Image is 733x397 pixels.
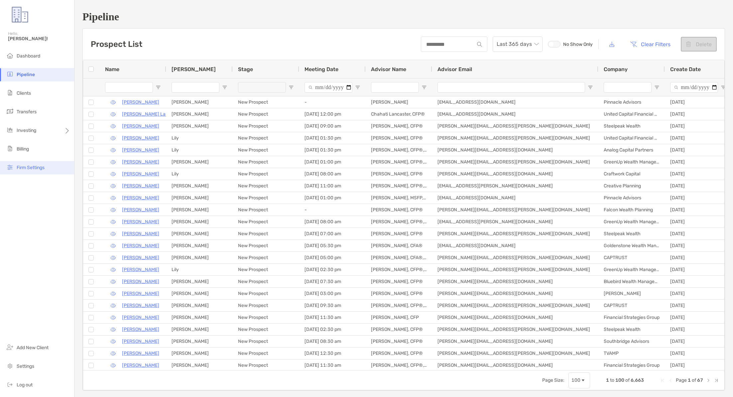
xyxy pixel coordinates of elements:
div: [PERSON_NAME] [166,312,233,323]
div: [PERSON_NAME], CFP®, CIMA®, ChFC®, CAP®, MSFS [366,359,432,371]
input: Advisor Name Filter Input [371,82,419,93]
div: [DATE] [665,276,731,287]
img: input icon [477,42,482,47]
p: [PERSON_NAME] [122,349,159,357]
div: [PERSON_NAME], CFP® [366,276,432,287]
div: [DATE] 01:30 pm [299,144,366,156]
span: [PERSON_NAME] [172,66,216,72]
div: [DATE] [665,288,731,299]
p: [PERSON_NAME] [122,277,159,286]
div: Pinnacle Advisors [598,192,665,204]
div: [PERSON_NAME][EMAIL_ADDRESS][DOMAIN_NAME] [432,144,598,156]
p: [PERSON_NAME] [122,313,159,322]
a: [PERSON_NAME] [122,206,159,214]
div: Steelpeak Wealth [598,228,665,240]
div: [PERSON_NAME], CFP [366,312,432,323]
input: Name Filter Input [105,82,153,93]
div: Lily [166,144,233,156]
a: [PERSON_NAME] [122,182,159,190]
span: of [625,377,630,383]
div: Goldenstone Wealth Management [598,240,665,251]
a: [PERSON_NAME] [122,146,159,154]
div: New Prospect [233,228,299,240]
div: Analog Capital Partners [598,144,665,156]
div: [DATE] 08:30 am [299,336,366,347]
div: New Prospect [233,240,299,251]
div: New Prospect [233,156,299,168]
div: Next Page [706,378,711,383]
div: [DATE] 12:00 pm [299,108,366,120]
p: [PERSON_NAME] [122,325,159,334]
img: firm-settings icon [6,163,14,171]
span: Firm Settings [17,165,45,170]
div: [PERSON_NAME], CFA® [366,240,432,251]
input: Company Filter Input [604,82,652,93]
div: Bluebird Wealth Management [598,276,665,287]
div: [EMAIL_ADDRESS][DOMAIN_NAME] [432,240,598,251]
a: [PERSON_NAME] [122,337,159,346]
div: [PERSON_NAME][EMAIL_ADDRESS][PERSON_NAME][DOMAIN_NAME] [432,228,598,240]
span: Create Date [670,66,701,72]
div: [PERSON_NAME], CFP® [366,120,432,132]
div: First Page [660,378,665,383]
div: Craftwork Capital [598,168,665,180]
div: New Prospect [233,204,299,216]
div: [PERSON_NAME] [366,96,432,108]
a: [PERSON_NAME] [122,230,159,238]
input: Advisor Email Filter Input [437,82,585,93]
div: [DATE] [665,144,731,156]
div: [DATE] 01:00 pm [299,192,366,204]
button: Open Filter Menu [588,85,593,90]
span: Settings [17,363,34,369]
span: 1 [688,377,691,383]
div: New Prospect [233,276,299,287]
div: [PERSON_NAME] [166,108,233,120]
a: [PERSON_NAME] [122,98,159,106]
img: logout icon [6,380,14,388]
div: [PERSON_NAME] [166,252,233,263]
div: [PERSON_NAME][EMAIL_ADDRESS][PERSON_NAME][DOMAIN_NAME] [432,156,598,168]
button: Open Filter Menu [422,85,427,90]
a: [PERSON_NAME] [122,265,159,274]
div: New Prospect [233,144,299,156]
div: [DATE] 05:30 pm [299,240,366,251]
span: Pipeline [17,72,35,77]
div: [DATE] 11:30 am [299,312,366,323]
img: transfers icon [6,107,14,115]
div: [PERSON_NAME][EMAIL_ADDRESS][DOMAIN_NAME] [432,276,598,287]
div: New Prospect [233,300,299,311]
div: Page Size [568,372,590,388]
div: [DATE] 07:30 am [299,276,366,287]
button: Open Filter Menu [222,85,227,90]
div: Steelpeak Wealth [598,324,665,335]
a: [PERSON_NAME] [122,194,159,202]
div: New Prospect [233,120,299,132]
div: New Prospect [233,252,299,263]
div: [PERSON_NAME] [166,336,233,347]
div: New Prospect [233,288,299,299]
div: [PERSON_NAME], CFP® [366,347,432,359]
div: [PERSON_NAME] [166,276,233,287]
span: 6,663 [631,377,644,383]
div: Previous Page [668,378,673,383]
div: [PERSON_NAME][EMAIL_ADDRESS][PERSON_NAME][DOMAIN_NAME] [432,132,598,144]
input: Create Date Filter Input [670,82,718,93]
p: [PERSON_NAME] [122,122,159,130]
div: Falcon Wealth Planning [598,204,665,216]
div: [DATE] [665,192,731,204]
div: [DATE] 05:00 pm [299,252,366,263]
div: [DATE] 12:30 pm [299,347,366,359]
p: [PERSON_NAME] [122,289,159,298]
img: dashboard icon [6,51,14,59]
div: [PERSON_NAME] [166,228,233,240]
span: 100 [615,377,624,383]
div: [DATE] 01:00 pm [299,156,366,168]
div: 100 [571,377,580,383]
span: Last 365 days [497,37,539,51]
button: Open Filter Menu [289,85,294,90]
h1: Pipeline [82,11,725,23]
div: New Prospect [233,96,299,108]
